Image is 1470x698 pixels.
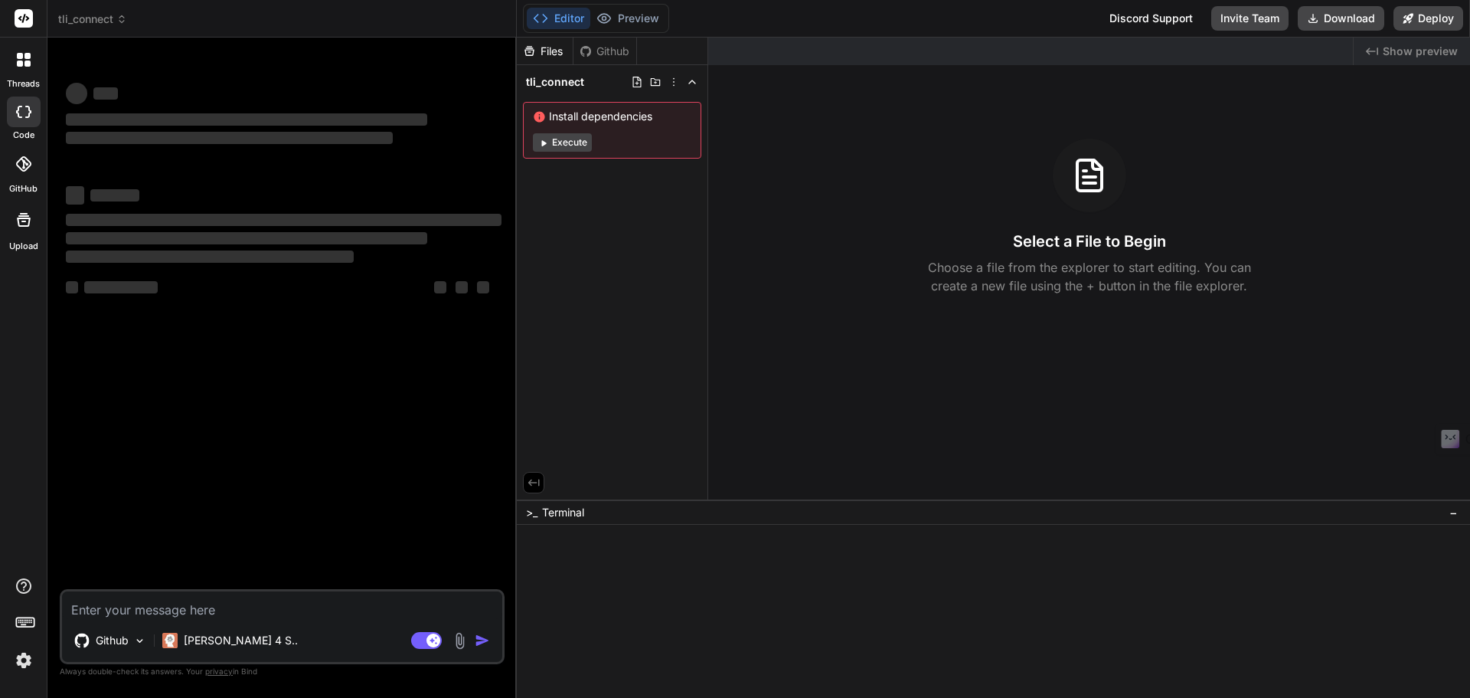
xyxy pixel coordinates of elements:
[1100,6,1202,31] div: Discord Support
[542,505,584,520] span: Terminal
[527,8,590,29] button: Editor
[434,281,446,293] span: ‌
[1211,6,1289,31] button: Invite Team
[60,664,505,679] p: Always double-check its answers. Your in Bind
[590,8,665,29] button: Preview
[13,129,34,142] label: code
[7,77,40,90] label: threads
[9,182,38,195] label: GitHub
[66,232,427,244] span: ‌
[477,281,489,293] span: ‌
[66,281,78,293] span: ‌
[84,281,158,293] span: ‌
[66,83,87,104] span: ‌
[205,667,233,676] span: privacy
[526,505,537,520] span: >_
[1393,6,1463,31] button: Deploy
[90,189,139,202] span: ‌
[133,634,146,647] img: Pick Models
[526,74,584,90] span: tli_connect
[66,251,354,263] span: ‌
[11,647,37,673] img: settings
[9,240,38,253] label: Upload
[162,633,178,648] img: Claude 4 Sonnet
[184,633,298,648] p: [PERSON_NAME] 4 S..
[58,11,127,27] span: tli_connect
[918,258,1261,295] p: Choose a file from the explorer to start editing. You can create a new file using the + button in...
[1383,44,1458,59] span: Show preview
[573,44,636,59] div: Github
[456,281,468,293] span: ‌
[66,186,84,205] span: ‌
[66,132,393,144] span: ‌
[1449,505,1458,520] span: −
[66,214,501,226] span: ‌
[517,44,573,59] div: Files
[1013,231,1166,252] h3: Select a File to Begin
[533,109,691,124] span: Install dependencies
[96,633,129,648] p: Github
[1446,500,1461,525] button: −
[451,632,469,650] img: attachment
[93,87,118,100] span: ‌
[1298,6,1384,31] button: Download
[533,133,592,152] button: Execute
[475,633,490,648] img: icon
[66,113,427,126] span: ‌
